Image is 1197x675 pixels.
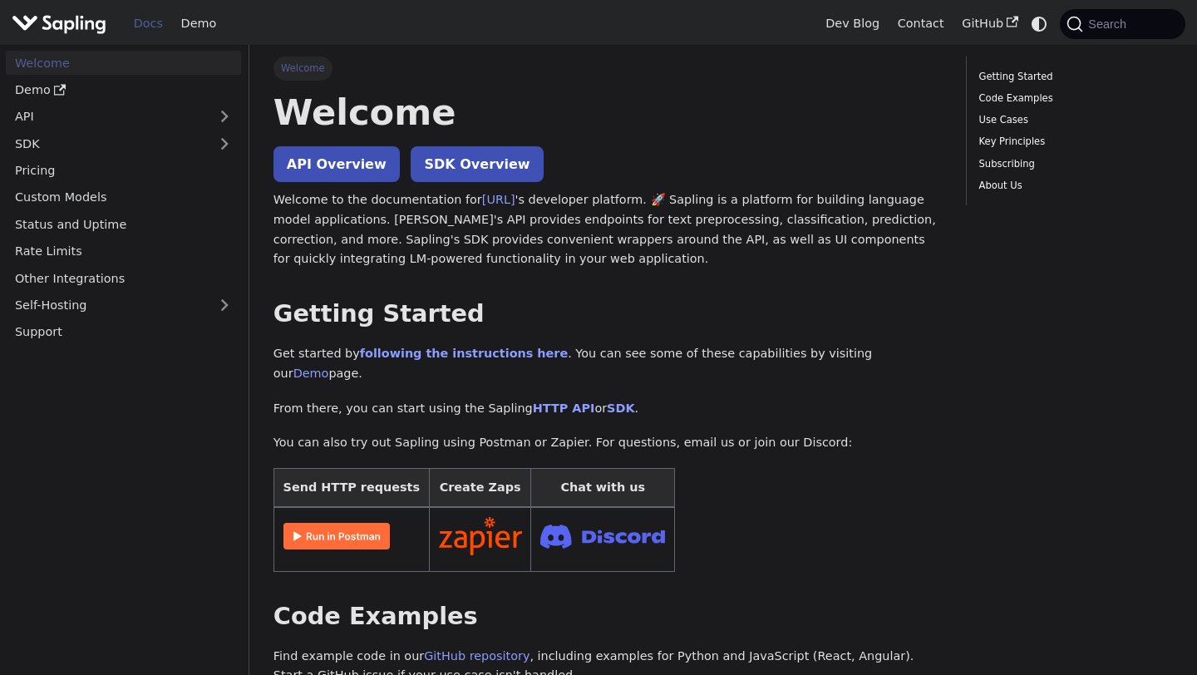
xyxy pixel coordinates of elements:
[6,266,241,290] a: Other Integrations
[273,344,943,384] p: Get started by . You can see some of these capabilities by visiting our page.
[6,131,208,155] a: SDK
[293,367,329,380] a: Demo
[424,649,530,663] a: GitHub repository
[172,11,225,37] a: Demo
[208,105,241,129] button: Expand sidebar category 'API'
[360,347,568,360] a: following the instructions here
[979,156,1167,172] a: Subscribing
[979,69,1167,85] a: Getting Started
[273,57,332,80] span: Welcome
[411,146,543,182] a: SDK Overview
[482,193,515,206] a: [URL]
[816,11,888,37] a: Dev Blog
[979,134,1167,150] a: Key Principles
[273,469,429,508] th: Send HTTP requests
[6,239,241,264] a: Rate Limits
[1060,9,1185,39] button: Search (Command+K)
[273,190,943,269] p: Welcome to the documentation for 's developer platform. 🚀 Sapling is a platform for building lang...
[953,11,1027,37] a: GitHub
[273,602,943,632] h2: Code Examples
[6,51,241,75] a: Welcome
[540,520,665,554] img: Join Discord
[283,523,390,549] img: Run in Postman
[979,91,1167,106] a: Code Examples
[533,402,595,415] a: HTTP API
[6,293,241,318] a: Self-Hosting
[12,12,112,36] a: Sapling.aiSapling.ai
[531,469,675,508] th: Chat with us
[208,131,241,155] button: Expand sidebar category 'SDK'
[6,320,241,344] a: Support
[273,433,943,453] p: You can also try out Sapling using Postman or Zapier. For questions, email us or join our Discord:
[889,11,953,37] a: Contact
[6,212,241,236] a: Status and Uptime
[6,185,241,209] a: Custom Models
[429,469,531,508] th: Create Zaps
[6,78,241,102] a: Demo
[6,105,208,129] a: API
[1027,12,1052,36] button: Switch between dark and light mode (currently system mode)
[6,159,241,183] a: Pricing
[979,112,1167,128] a: Use Cases
[273,57,943,80] nav: Breadcrumbs
[607,402,634,415] a: SDK
[273,399,943,419] p: From there, you can start using the Sapling or .
[273,146,400,182] a: API Overview
[125,11,172,37] a: Docs
[273,90,943,135] h1: Welcome
[1083,17,1136,31] span: Search
[12,12,106,36] img: Sapling.ai
[273,299,943,329] h2: Getting Started
[979,178,1167,194] a: About Us
[439,517,522,555] img: Connect in Zapier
